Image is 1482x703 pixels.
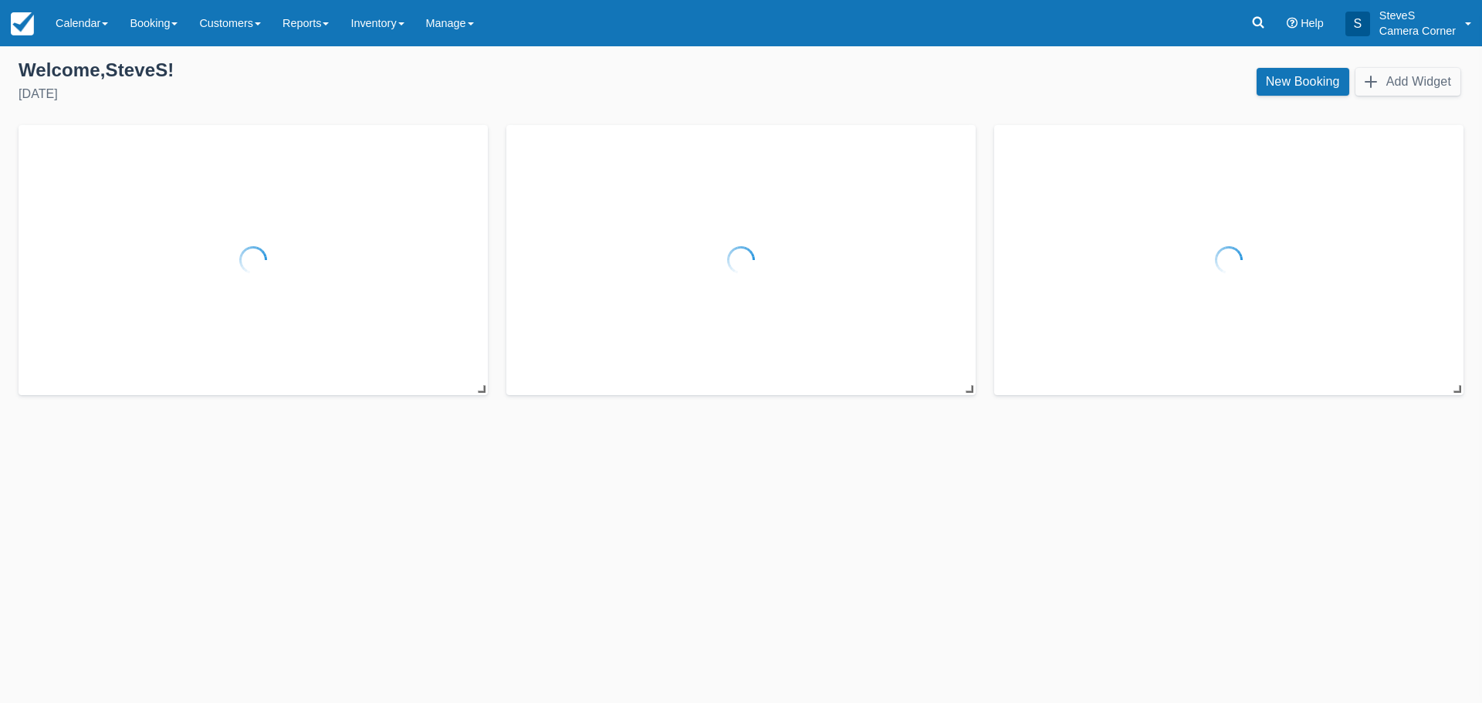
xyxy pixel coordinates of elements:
img: checkfront-main-nav-mini-logo.png [11,12,34,35]
i: Help [1287,18,1298,29]
a: New Booking [1257,68,1349,96]
button: Add Widget [1355,68,1460,96]
span: Help [1301,17,1324,29]
div: S [1345,12,1370,36]
div: Welcome , SteveS ! [19,59,729,82]
p: Camera Corner [1379,23,1456,39]
div: [DATE] [19,85,729,103]
p: SteveS [1379,8,1456,23]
